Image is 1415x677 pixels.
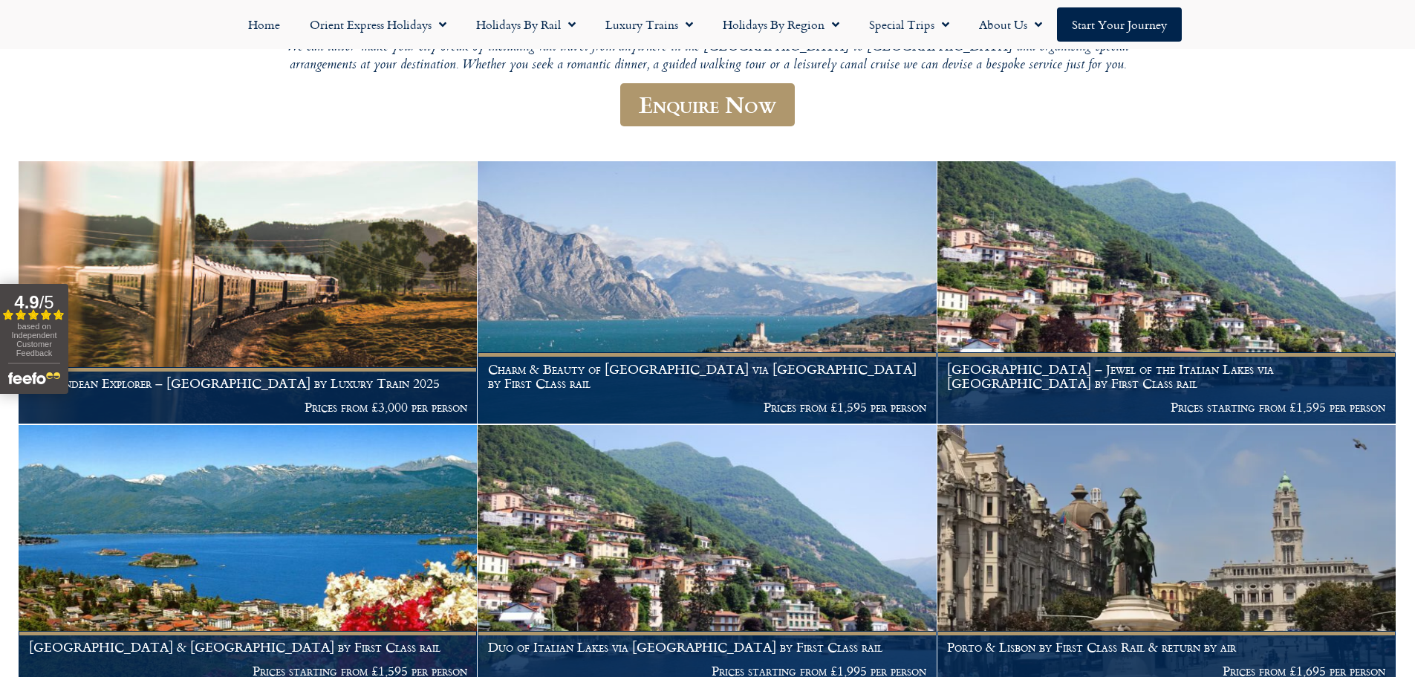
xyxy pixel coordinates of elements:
p: Prices from £1,595 per person [488,400,926,415]
h1: [GEOGRAPHIC_DATA] & [GEOGRAPHIC_DATA] by First Class rail [29,640,467,655]
p: Prices starting from £1,595 per person [947,400,1385,415]
h1: [GEOGRAPHIC_DATA] – Jewel of the Italian Lakes via [GEOGRAPHIC_DATA] by First Class rail [947,362,1385,391]
h1: Porto & Lisbon by First Class Rail & return by air [947,640,1385,655]
nav: Menu [7,7,1408,42]
a: Home [233,7,295,42]
a: Enquire Now [620,83,795,127]
a: Holidays by Rail [461,7,591,42]
a: About Us [964,7,1057,42]
a: Orient Express Holidays [295,7,461,42]
a: Special Trips [854,7,964,42]
h1: Duo of Italian Lakes via [GEOGRAPHIC_DATA] by First Class rail [488,640,926,655]
h1: Charm & Beauty of [GEOGRAPHIC_DATA] via [GEOGRAPHIC_DATA] by First Class rail [488,362,926,391]
a: [GEOGRAPHIC_DATA] – Jewel of the Italian Lakes via [GEOGRAPHIC_DATA] by First Class rail Prices s... [937,161,1396,424]
h1: The Andean Explorer – [GEOGRAPHIC_DATA] by Luxury Train 2025 [29,376,467,391]
a: Charm & Beauty of [GEOGRAPHIC_DATA] via [GEOGRAPHIC_DATA] by First Class rail Prices from £1,595 ... [478,161,937,424]
a: Holidays by Region [708,7,854,42]
p: We can tailor-make your city break by including rail travel from anywhere in the [GEOGRAPHIC_DATA... [262,39,1154,74]
p: Prices from £3,000 per person [29,400,467,415]
a: Start your Journey [1057,7,1182,42]
a: The Andean Explorer – [GEOGRAPHIC_DATA] by Luxury Train 2025 Prices from £3,000 per person [19,161,478,424]
a: Luxury Trains [591,7,708,42]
